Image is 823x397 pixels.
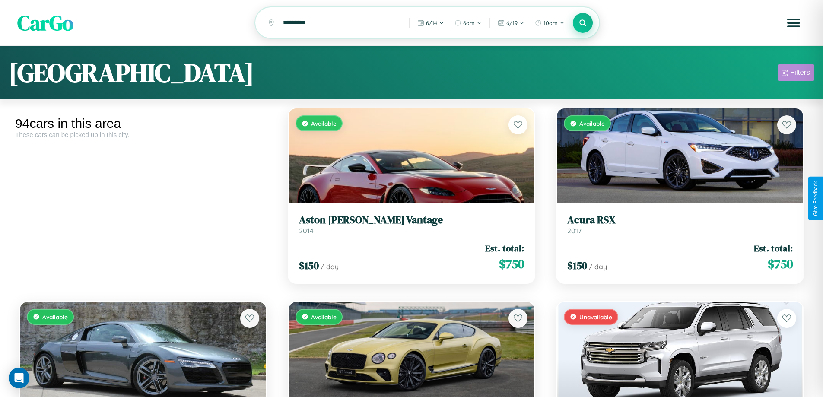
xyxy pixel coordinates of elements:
span: 6 / 14 [426,19,437,26]
a: Acura RSX2017 [567,214,793,235]
span: Est. total: [754,242,793,254]
span: $ 750 [499,255,524,273]
span: / day [589,262,607,271]
a: Aston [PERSON_NAME] Vantage2014 [299,214,524,235]
span: $ 150 [567,258,587,273]
span: / day [321,262,339,271]
h3: Aston [PERSON_NAME] Vantage [299,214,524,226]
span: Est. total: [485,242,524,254]
span: CarGo [17,9,73,37]
div: 94 cars in this area [15,116,271,131]
button: Filters [778,64,814,81]
span: 6 / 19 [506,19,518,26]
span: 2014 [299,226,314,235]
div: Filters [790,68,810,77]
span: Available [42,313,68,321]
span: Unavailable [579,313,612,321]
h3: Acura RSX [567,214,793,226]
span: $ 150 [299,258,319,273]
span: 10am [543,19,558,26]
span: Available [579,120,605,127]
div: These cars can be picked up in this city. [15,131,271,138]
h1: [GEOGRAPHIC_DATA] [9,55,254,90]
button: 6/14 [413,16,448,30]
button: 10am [531,16,569,30]
button: 6am [450,16,486,30]
button: 6/19 [493,16,529,30]
span: Available [311,313,337,321]
div: Open Intercom Messenger [9,368,29,388]
span: $ 750 [768,255,793,273]
span: Available [311,120,337,127]
button: Open menu [782,11,806,35]
span: 2017 [567,226,582,235]
div: Give Feedback [813,181,819,216]
span: 6am [463,19,475,26]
